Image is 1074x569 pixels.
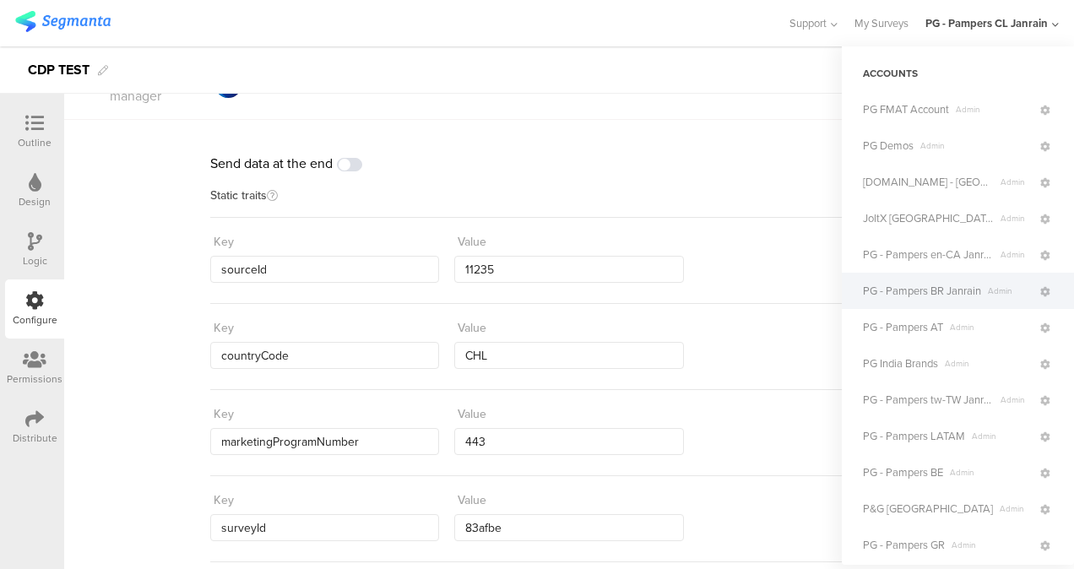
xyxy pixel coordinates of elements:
span: PG - Pampers BE [863,464,943,480]
span: Admin [993,502,1038,515]
span: Admin [981,284,1038,297]
div: Value [458,233,486,251]
div: Key [214,491,234,509]
input: Enter value... [454,342,683,369]
span: Admin [994,248,1038,261]
span: PG - Pampers en-CA Janrain [863,247,994,263]
div: Value [458,405,486,423]
span: PG - Pampers AT [863,319,943,335]
div: Design [19,194,51,209]
span: Admin [943,466,1038,479]
span: PG - Pampers GR [863,537,945,553]
input: Enter value... [454,428,683,455]
span: PG - Pampers BR Janrain [863,283,981,299]
input: Enter key... [210,256,439,283]
span: JoltX Greece [863,210,994,226]
div: Key [214,233,234,251]
span: Admin [994,176,1038,188]
div: Configure [13,312,57,328]
span: PG FMAT Account [863,101,949,117]
input: Enter value... [454,256,683,283]
span: PG - Pampers LATAM [863,428,965,444]
div: Permissions [7,371,62,387]
img: segmanta logo [15,11,111,32]
span: Admin [945,539,1038,551]
span: Admin [949,103,1038,116]
span: Admin [943,321,1038,333]
span: PG India Brands [863,355,938,371]
div: Key [214,405,234,423]
div: Logic [23,253,47,268]
input: Enter key... [210,428,439,455]
div: ACCOUNTS [842,59,1074,88]
input: Enter key... [210,514,439,541]
div: Static traits [210,190,928,218]
input: Enter value... [454,514,683,541]
div: Value [458,319,486,337]
div: Distribute [13,431,57,446]
div: CDP TEST [28,57,89,84]
span: Admin [965,430,1038,442]
div: PG - Pampers CL Janrain [925,15,1048,31]
span: Admin [938,357,1038,370]
div: Outline [18,135,52,150]
span: PG - Pampers tw-TW Janrain [863,392,994,408]
div: Send data at the end [210,154,928,173]
div: Value [458,491,486,509]
div: Key [214,319,234,337]
span: Admin [994,393,1038,406]
span: PG Demos [863,138,914,154]
span: Youtil.ro - Romania [863,174,994,190]
span: Support [789,15,827,31]
input: Enter key... [210,342,439,369]
span: Admin [914,139,1038,152]
span: Admin [994,212,1038,225]
span: P&G Peru [863,501,993,517]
